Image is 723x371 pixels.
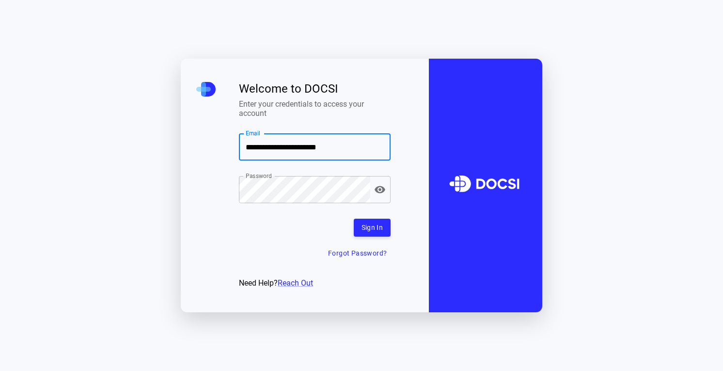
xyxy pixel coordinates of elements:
[246,172,271,180] label: Password
[324,244,391,262] button: Forgot Password?
[239,277,391,289] div: Need Help?
[354,219,391,237] button: Sign In
[239,82,391,96] span: Welcome to DOCSI
[196,82,216,97] img: DOCSI Mini Logo
[278,278,313,288] a: Reach Out
[443,158,528,213] img: DOCSI Logo
[239,99,391,118] span: Enter your credentials to access your account
[246,129,261,137] label: Email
